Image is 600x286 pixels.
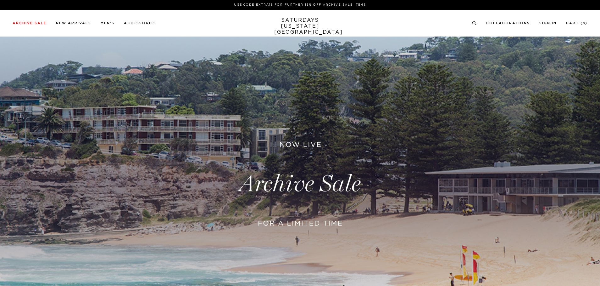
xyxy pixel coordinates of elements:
[486,21,530,25] a: Collaborations
[583,22,585,25] small: 0
[101,21,114,25] a: Men's
[124,21,156,25] a: Accessories
[566,21,587,25] a: Cart (0)
[15,3,585,7] p: Use Code EXTRA15 for Further 15% Off Archive Sale Items
[56,21,91,25] a: New Arrivals
[13,21,47,25] a: Archive Sale
[539,21,557,25] a: Sign In
[274,17,326,35] a: SATURDAYS[US_STATE][GEOGRAPHIC_DATA]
